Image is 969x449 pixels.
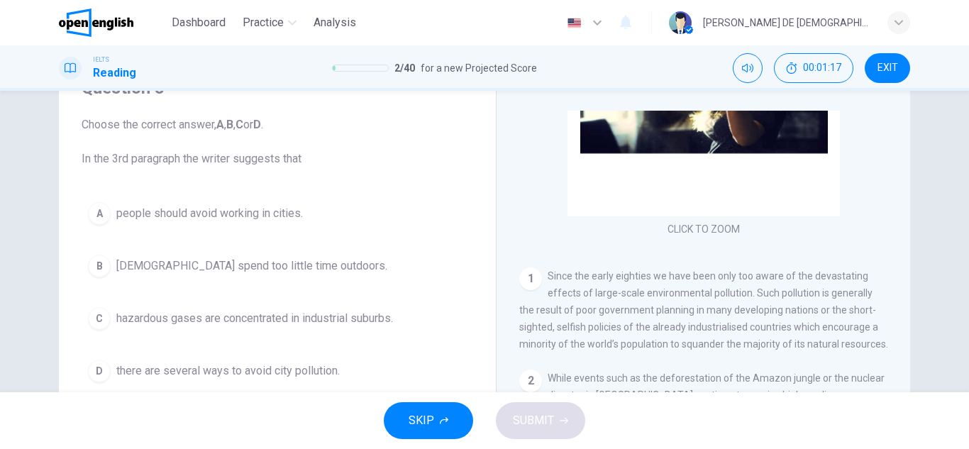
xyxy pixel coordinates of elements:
div: 1 [519,267,542,290]
span: there are several ways to avoid city pollution. [116,362,340,379]
button: EXIT [865,53,910,83]
button: Practice [237,10,302,35]
span: 2 / 40 [394,60,415,77]
span: for a new Projected Score [421,60,537,77]
button: Chazardous gases are concentrated in industrial suburbs. [82,301,473,336]
span: SKIP [409,411,434,431]
a: OpenEnglish logo [59,9,166,37]
span: Analysis [314,14,356,31]
span: people should avoid working in cities. [116,205,303,222]
img: OpenEnglish logo [59,9,133,37]
b: B [226,118,233,131]
div: [PERSON_NAME] DE [DEMOGRAPHIC_DATA][PERSON_NAME] [703,14,870,31]
span: Since the early eighties we have been only too aware of the devastating effects of large-scale en... [519,270,888,350]
button: Analysis [308,10,362,35]
button: SKIP [384,402,473,439]
button: Apeople should avoid working in cities. [82,196,473,231]
div: B [88,255,111,277]
div: 2 [519,370,542,392]
button: Dthere are several ways to avoid city pollution. [82,353,473,389]
div: Mute [733,53,763,83]
b: D [253,118,261,131]
span: EXIT [877,62,898,74]
b: A [216,118,224,131]
button: 00:01:17 [774,53,853,83]
div: C [88,307,111,330]
button: B[DEMOGRAPHIC_DATA] spend too little time outdoors. [82,248,473,284]
span: [DEMOGRAPHIC_DATA] spend too little time outdoors. [116,257,387,275]
div: Hide [774,53,853,83]
span: Practice [243,14,284,31]
div: D [88,360,111,382]
div: A [88,202,111,225]
span: hazardous gases are concentrated in industrial suburbs. [116,310,393,327]
img: en [565,18,583,28]
button: Dashboard [166,10,231,35]
h1: Reading [93,65,136,82]
span: IELTS [93,55,109,65]
span: Choose the correct answer, , , or . In the 3rd paragraph the writer suggests that [82,116,473,167]
img: Profile picture [669,11,692,34]
span: Dashboard [172,14,226,31]
b: C [236,118,243,131]
span: 00:01:17 [803,62,841,74]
